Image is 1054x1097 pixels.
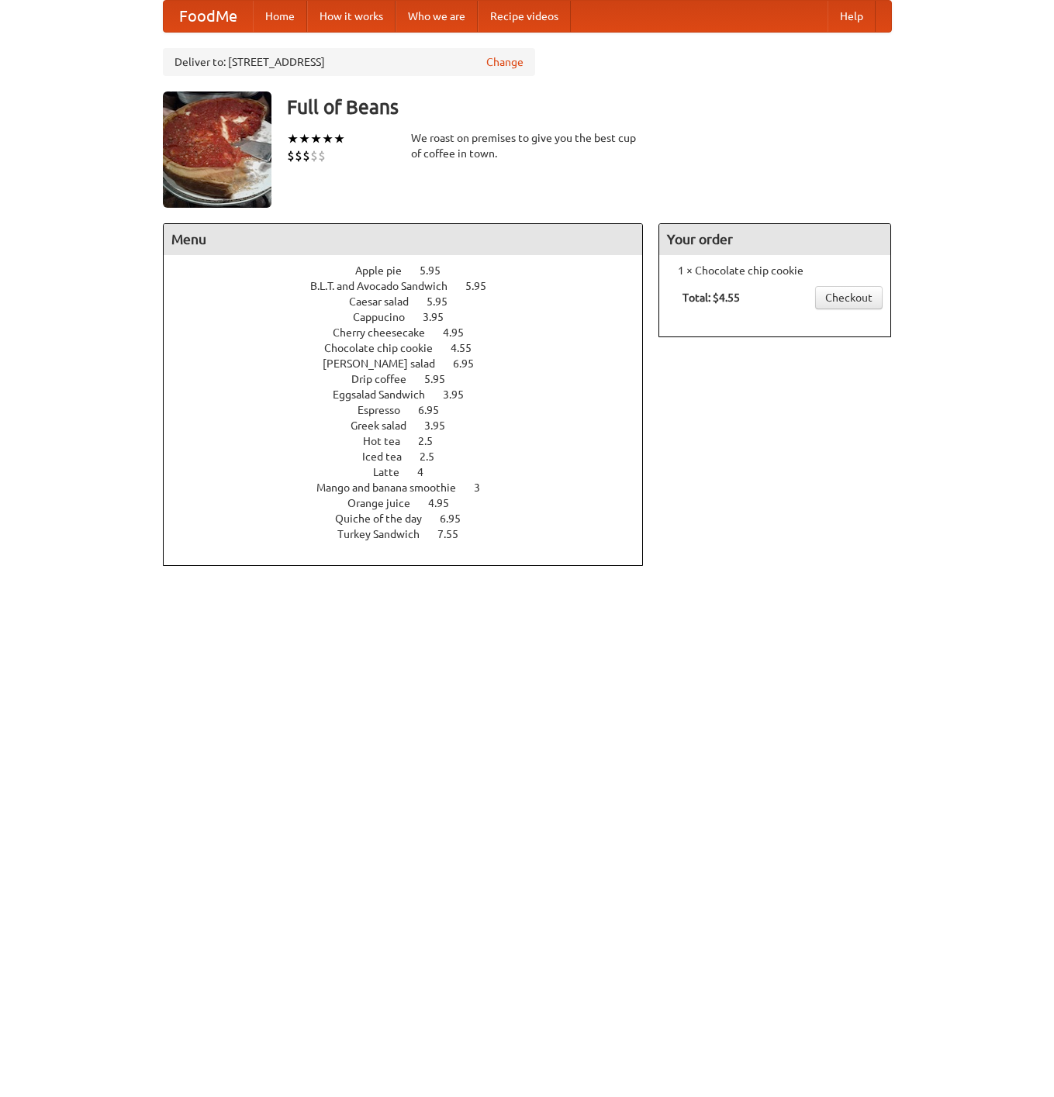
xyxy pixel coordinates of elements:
[164,1,253,32] a: FoodMe
[396,1,478,32] a: Who we are
[363,435,416,447] span: Hot tea
[358,404,468,416] a: Espresso 6.95
[323,357,503,370] a: [PERSON_NAME] salad 6.95
[351,419,422,432] span: Greek salad
[163,48,535,76] div: Deliver to: [STREET_ADDRESS]
[815,286,883,309] a: Checkout
[362,450,417,463] span: Iced tea
[337,528,487,540] a: Turkey Sandwich 7.55
[310,130,322,147] li: ★
[316,481,472,494] span: Mango and banana smoothie
[335,512,437,525] span: Quiche of the day
[355,264,417,277] span: Apple pie
[349,295,476,308] a: Caesar salad 5.95
[418,435,448,447] span: 2.5
[347,497,426,509] span: Orange juice
[316,481,509,494] a: Mango and banana smoothie 3
[411,130,644,161] div: We roast on premises to give you the best cup of coffee in town.
[465,280,502,292] span: 5.95
[443,388,479,401] span: 3.95
[287,147,295,164] li: $
[363,435,461,447] a: Hot tea 2.5
[418,404,454,416] span: 6.95
[427,295,463,308] span: 5.95
[335,512,489,525] a: Quiche of the day 6.95
[333,388,441,401] span: Eggsalad Sandwich
[353,311,472,323] a: Cappucino 3.95
[351,419,474,432] a: Greek salad 3.95
[287,91,892,122] h3: Full of Beans
[828,1,876,32] a: Help
[420,264,456,277] span: 5.95
[373,466,452,478] a: Latte 4
[443,326,479,339] span: 4.95
[659,224,890,255] h4: Your order
[440,512,476,525] span: 6.95
[333,326,492,339] a: Cherry cheesecake 4.95
[373,466,415,478] span: Latte
[420,450,450,463] span: 2.5
[324,342,448,354] span: Chocolate chip cookie
[667,263,883,278] li: 1 × Chocolate chip cookie
[417,466,439,478] span: 4
[302,147,310,164] li: $
[424,419,461,432] span: 3.95
[253,1,307,32] a: Home
[307,1,396,32] a: How it works
[486,54,524,70] a: Change
[358,404,416,416] span: Espresso
[287,130,299,147] li: ★
[310,147,318,164] li: $
[437,528,474,540] span: 7.55
[423,311,459,323] span: 3.95
[333,130,345,147] li: ★
[453,357,489,370] span: 6.95
[355,264,469,277] a: Apple pie 5.95
[451,342,487,354] span: 4.55
[478,1,571,32] a: Recipe videos
[683,291,740,304] b: Total: $4.55
[474,481,496,494] span: 3
[351,373,422,385] span: Drip coffee
[347,497,478,509] a: Orange juice 4.95
[428,497,465,509] span: 4.95
[337,528,435,540] span: Turkey Sandwich
[318,147,326,164] li: $
[333,388,492,401] a: Eggsalad Sandwich 3.95
[362,450,463,463] a: Iced tea 2.5
[323,357,451,370] span: [PERSON_NAME] salad
[353,311,420,323] span: Cappucino
[295,147,302,164] li: $
[349,295,424,308] span: Caesar salad
[324,342,500,354] a: Chocolate chip cookie 4.55
[310,280,515,292] a: B.L.T. and Avocado Sandwich 5.95
[333,326,441,339] span: Cherry cheesecake
[322,130,333,147] li: ★
[310,280,463,292] span: B.L.T. and Avocado Sandwich
[163,91,271,208] img: angular.jpg
[351,373,474,385] a: Drip coffee 5.95
[299,130,310,147] li: ★
[164,224,643,255] h4: Menu
[424,373,461,385] span: 5.95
